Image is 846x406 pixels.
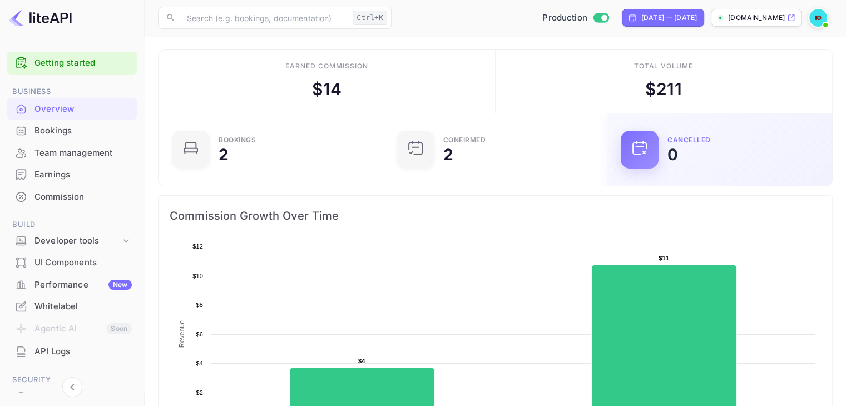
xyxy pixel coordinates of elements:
[645,77,682,102] div: $ 211
[7,98,137,119] a: Overview
[542,12,587,24] span: Production
[7,164,137,185] a: Earnings
[108,280,132,290] div: New
[192,243,203,250] text: $12
[34,57,132,70] a: Getting started
[634,61,693,71] div: Total volume
[7,274,137,295] a: PerformanceNew
[170,207,821,225] span: Commission Growth Over Time
[34,125,132,137] div: Bookings
[7,52,137,75] div: Getting started
[7,186,137,208] div: Commission
[7,142,137,164] div: Team management
[34,390,132,403] div: Fraud management
[312,77,342,102] div: $ 14
[34,256,132,269] div: UI Components
[7,120,137,142] div: Bookings
[659,255,669,261] text: $11
[285,61,368,71] div: Earned commission
[7,219,137,231] span: Build
[7,120,137,141] a: Bookings
[7,98,137,120] div: Overview
[196,301,203,308] text: $8
[34,300,132,313] div: Whitelabel
[192,273,203,279] text: $10
[219,137,256,143] div: Bookings
[7,274,137,296] div: PerformanceNew
[7,341,137,362] a: API Logs
[7,296,137,318] div: Whitelabel
[180,7,348,29] input: Search (e.g. bookings, documentation)
[358,358,365,364] text: $4
[34,191,132,204] div: Commission
[641,13,697,23] div: [DATE] — [DATE]
[7,252,137,273] a: UI Components
[443,137,486,143] div: Confirmed
[62,377,82,397] button: Collapse navigation
[7,341,137,363] div: API Logs
[196,331,203,338] text: $6
[7,86,137,98] span: Business
[7,164,137,186] div: Earnings
[7,231,137,251] div: Developer tools
[7,296,137,316] a: Whitelabel
[353,11,387,25] div: Ctrl+K
[34,235,121,247] div: Developer tools
[443,147,453,162] div: 2
[34,103,132,116] div: Overview
[34,169,132,181] div: Earnings
[34,345,132,358] div: API Logs
[34,279,132,291] div: Performance
[7,252,137,274] div: UI Components
[7,374,137,386] span: Security
[219,147,229,162] div: 2
[667,147,678,162] div: 0
[622,9,704,27] div: Click to change the date range period
[728,13,785,23] p: [DOMAIN_NAME]
[9,9,72,27] img: LiteAPI logo
[667,137,711,143] div: CANCELLED
[34,147,132,160] div: Team management
[178,320,186,348] text: Revenue
[7,186,137,207] a: Commission
[809,9,827,27] img: Ivan Orlov
[196,360,203,367] text: $4
[7,142,137,163] a: Team management
[196,389,203,396] text: $2
[538,12,613,24] div: Switch to Sandbox mode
